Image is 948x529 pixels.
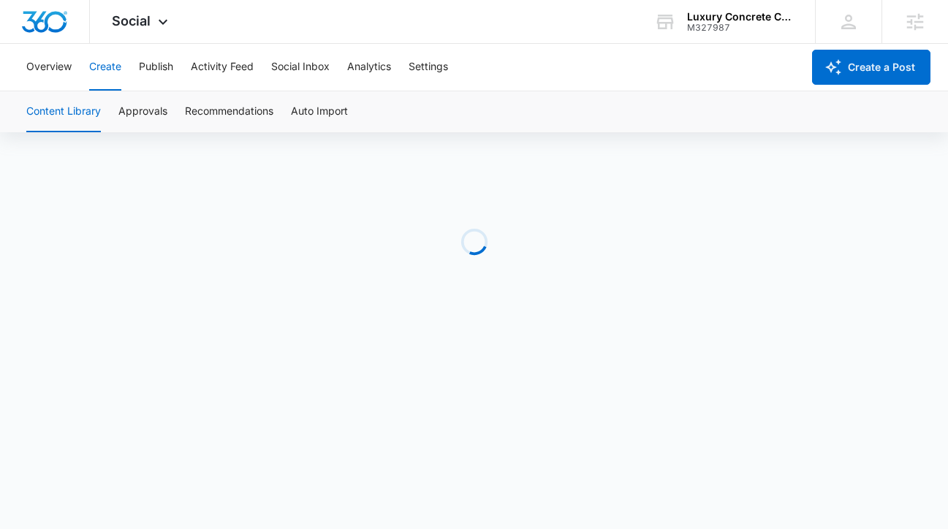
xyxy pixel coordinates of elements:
[26,91,101,132] button: Content Library
[271,44,330,91] button: Social Inbox
[687,11,794,23] div: account name
[139,44,173,91] button: Publish
[26,44,72,91] button: Overview
[118,91,167,132] button: Approvals
[191,44,254,91] button: Activity Feed
[347,44,391,91] button: Analytics
[89,44,121,91] button: Create
[687,23,794,33] div: account id
[291,91,348,132] button: Auto Import
[409,44,448,91] button: Settings
[812,50,930,85] button: Create a Post
[185,91,273,132] button: Recommendations
[112,13,151,28] span: Social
